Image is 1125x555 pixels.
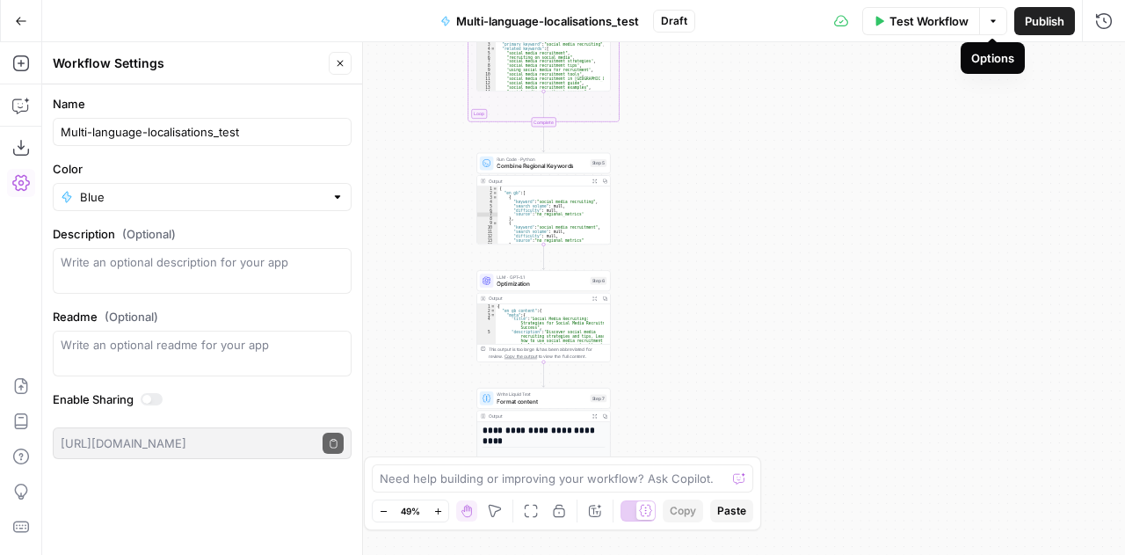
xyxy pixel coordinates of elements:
[591,277,607,285] div: Step 6
[105,308,158,325] span: (Optional)
[61,123,344,141] input: Untitled
[490,304,495,309] span: Toggle code folding, rows 1 through 11
[717,503,746,519] span: Paste
[670,503,696,519] span: Copy
[497,397,586,405] span: Format content
[53,95,352,113] label: Name
[477,186,498,191] div: 1
[53,160,352,178] label: Color
[477,221,498,225] div: 9
[489,346,607,360] div: This output is too large & has been abbreviated for review. to view the full content.
[477,230,498,234] div: 11
[477,309,496,313] div: 2
[477,77,496,81] div: 11
[497,391,586,398] span: Write Liquid Text
[489,413,587,420] div: Output
[477,90,496,94] div: 14
[971,49,1014,67] div: Options
[710,500,753,522] button: Paste
[477,216,498,221] div: 8
[504,354,537,359] span: Copy the output
[477,200,498,204] div: 4
[493,186,497,191] span: Toggle code folding, rows 1 through 444
[477,191,498,195] div: 2
[591,159,607,167] div: Step 5
[477,60,496,64] div: 7
[477,330,496,352] div: 5
[661,13,687,29] span: Draft
[862,7,979,35] button: Test Workflow
[477,63,496,68] div: 8
[477,85,496,90] div: 13
[493,221,497,225] span: Toggle code folding, rows 9 through 14
[490,47,495,51] span: Toggle code folding, rows 4 through 25
[542,245,545,270] g: Edge from step_5 to step_6
[122,225,176,243] span: (Optional)
[477,225,498,230] div: 10
[53,55,323,72] div: Workflow Settings
[456,12,639,30] span: Multi-language-localisations_test
[477,55,496,60] div: 6
[497,156,586,163] span: Run Code · Python
[889,12,969,30] span: Test Workflow
[477,317,496,330] div: 4
[497,162,586,171] span: Combine Regional Keywords
[401,504,420,518] span: 49%
[591,394,607,402] div: Step 7
[490,309,495,313] span: Toggle code folding, rows 2 through 10
[477,42,496,47] div: 3
[477,304,496,309] div: 1
[489,178,587,185] div: Output
[493,191,497,195] span: Toggle code folding, rows 2 through 93
[542,127,545,152] g: Edge from step_2-iteration-end to step_5
[477,51,496,55] div: 5
[490,313,495,318] span: Toggle code folding, rows 3 through 7
[1014,7,1075,35] button: Publish
[477,204,498,208] div: 5
[430,7,650,35] button: Multi-language-localisations_test
[477,238,498,243] div: 13
[542,361,545,387] g: Edge from step_6 to step_7
[477,313,496,318] div: 3
[477,195,498,200] div: 3
[80,188,324,206] input: Blue
[1025,12,1064,30] span: Publish
[663,500,703,522] button: Copy
[497,280,586,288] span: Optimization
[476,117,610,127] div: Complete
[497,274,586,281] span: LLM · GPT-4.1
[531,117,555,127] div: Complete
[493,195,497,200] span: Toggle code folding, rows 3 through 8
[489,295,587,302] div: Output
[53,391,352,408] label: Enable Sharing
[477,81,496,85] div: 12
[477,243,498,247] div: 14
[477,208,498,213] div: 6
[477,72,496,77] div: 10
[53,225,352,243] label: Description
[477,213,498,217] div: 7
[477,47,496,51] div: 4
[477,68,496,72] div: 9
[53,308,352,325] label: Readme
[476,153,610,245] div: Run Code · PythonCombine Regional KeywordsStep 5Output{ "en_gb":[ { "keyword":"social media recru...
[477,234,498,238] div: 12
[476,270,610,361] div: LLM · GPT-4.1OptimizationStep 6Output{ "en_gb_content":{ "meta":{ "title":"Social Media Recruitin...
